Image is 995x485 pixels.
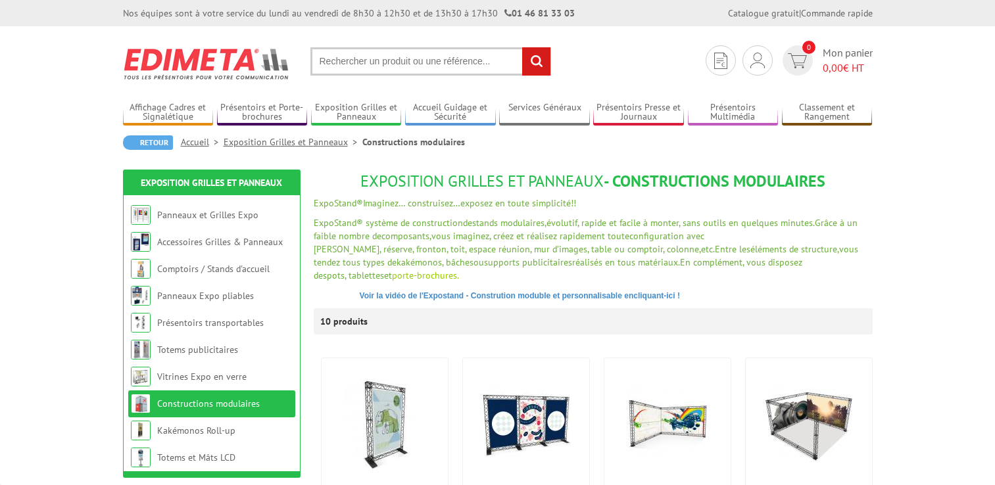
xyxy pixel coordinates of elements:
[314,230,704,255] a: configuration avec [PERSON_NAME],
[750,243,839,255] a: éléments de structure,
[131,259,151,279] img: Comptoirs / Stands d'accueil
[360,171,604,191] span: Exposition Grilles et Panneaux
[504,7,575,19] strong: 01 46 81 33 03
[314,217,319,229] span: E
[360,291,680,300] a: Voir la vidéo de l'Expostand - Constrution moduble et personnalisable encliquant-ici !
[416,243,448,255] a: fronton,
[123,135,173,150] a: Retour
[460,197,571,209] a: exposez en toute simplicité
[310,47,551,76] input: Rechercher un produit ou une référence...
[157,209,258,221] a: Panneaux et Grilles Expo
[472,217,546,229] a: stands modulaires,
[362,135,465,149] li: Constructions modulaires
[593,102,684,124] a: Présentoirs Presse et Journaux
[157,290,254,302] a: Panneaux Expo pliables
[397,256,443,268] a: kakémonos,
[701,243,715,255] span: etc.
[463,217,472,229] span: de
[381,230,431,242] a: composants,
[782,102,873,124] a: Classement et Rangement
[157,344,238,356] a: Totems publicitaires
[224,136,362,148] a: Exposition Grilles et Panneaux
[392,269,459,281] a: porte-brochures.
[181,136,224,148] a: Accueil
[473,256,484,268] span: ou
[431,230,629,242] span: vous imaginez, créez et réalisez rapidement toute
[823,45,873,76] span: Mon panier
[383,243,414,255] a: réserve,
[314,173,873,190] h1: - Constructions modulaires
[131,205,151,225] img: Panneaux et Grilles Expo
[469,243,531,255] a: espace réunion,
[360,291,634,300] span: Voir la vidéo de l'Expostand - Constrution moduble et personnalisable en
[788,53,807,68] img: devis rapide
[714,53,727,69] img: devis rapide
[728,7,799,19] a: Catalogue gratuit
[446,256,473,268] a: bâches
[314,197,363,209] font: ExpoStand®
[131,394,151,413] img: Constructions modulaires
[484,256,572,268] font: supports publicitaires
[157,236,283,248] a: Accessoires Grilles & Panneaux
[157,425,235,436] a: Kakémonos Roll-up
[314,217,858,242] span: Grâce à un faible nombre de
[131,421,151,440] img: Kakémonos Roll-up
[131,340,151,359] img: Totems publicitaires
[750,53,765,68] img: devis rapide
[157,398,260,409] a: Constructions modulaires
[571,197,576,209] font: !!
[311,102,402,124] a: Exposition Grilles et Panneaux
[349,269,384,281] a: tablettes
[405,102,496,124] a: Accueil Guidage et Sécurité
[621,378,714,470] img: Kit ExpoStand® forme « L » ouvert 2 côtés pour kakémonos, H246 x 400 x 400 cm
[363,197,576,209] font: Imaginez… construisez…
[131,286,151,306] img: Panneaux Expo pliables
[546,217,815,229] span: évolutif, rapide et facile à monter, sans outils en quelques minutes.
[801,7,873,19] a: Commande rapide
[779,45,873,76] a: devis rapide 0 Mon panier 0,00€ HT
[131,313,151,333] img: Présentoirs transportables
[157,371,247,382] a: Vitrines Expo en verre
[450,243,466,255] a: toit,
[314,256,802,281] span: En complément, vous disposez de
[384,269,392,281] span: et
[534,243,589,255] a: mur d’images,
[319,217,363,229] a: xpoStand®
[715,243,750,255] span: Entre les
[320,308,370,335] p: 10 produits
[688,102,779,124] a: Présentoirs Multimédia
[522,47,550,76] input: rechercher
[572,256,680,268] span: réalisés en tous matériaux.
[157,263,270,275] a: Comptoirs / Stands d'accueil
[141,177,282,189] a: Exposition Grilles et Panneaux
[823,61,843,74] span: 0,00
[667,243,701,255] a: colonne,
[323,269,346,281] a: spots,
[217,102,308,124] a: Présentoirs et Porte-brochures
[591,243,664,255] a: table ou comptoir,
[131,232,151,252] img: Accessoires Grilles & Panneaux
[823,60,873,76] span: € HT
[157,451,235,463] a: Totems et Mâts LCD
[123,102,214,124] a: Affichage Cadres et Signalétique
[131,367,151,386] img: Vitrines Expo en verre
[123,39,291,88] img: Edimeta
[131,448,151,467] img: Totems et Mâts LCD
[763,378,855,470] img: Kit ExpoStand® forme « U » fermé 3 côtés pour kakémonos, H246 x L400 x L400 cm
[366,217,463,229] font: système de construction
